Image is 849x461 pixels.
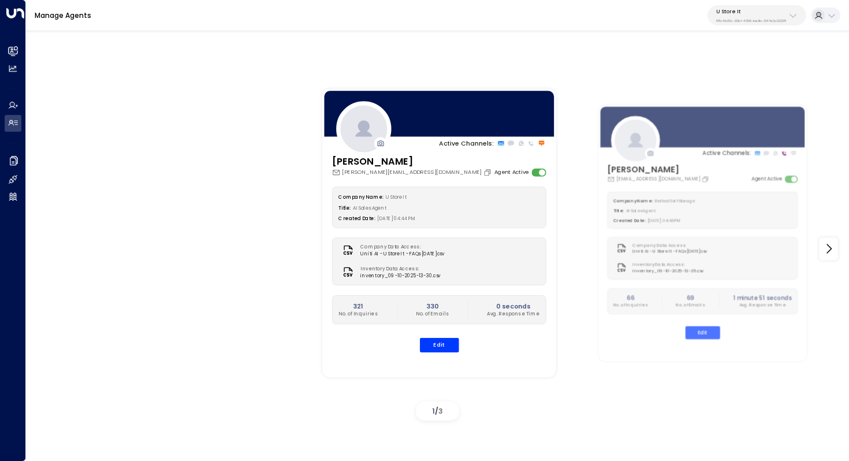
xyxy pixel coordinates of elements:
[439,139,494,148] p: Active Channels:
[487,310,539,317] p: Avg. Response Time
[686,326,720,339] button: Edit
[35,10,91,20] a: Manage Agents
[676,302,705,308] p: No. of Emails
[707,5,806,25] button: U Store It58c4b32c-92b1-4356-be9b-1247e2c02228
[716,8,786,15] p: U Store It
[385,194,407,200] span: U Store It
[432,406,435,416] span: 1
[377,215,416,222] span: [DATE] 04:44 PM
[613,207,624,213] label: Title:
[353,205,387,211] span: AI Sales Agent
[332,154,493,168] h3: [PERSON_NAME]
[487,301,539,310] h2: 0 seconds
[752,175,783,183] label: Agent Active
[608,175,711,183] div: [EMAIL_ADDRESS][DOMAIN_NAME]
[633,242,704,248] label: Company Data Access:
[716,18,786,23] p: 58c4b32c-92b1-4356-be9b-1247e2c02228
[338,194,383,200] label: Company Name:
[416,401,459,421] div: /
[613,302,648,308] p: No. of Inquiries
[338,310,378,317] p: No. of Inquiries
[483,168,494,176] button: Copy
[338,215,375,222] label: Created Date:
[360,251,444,258] span: Uniti AI - U Store It - FAQs [DATE]csv
[633,268,704,274] span: inventory_09-10-2025-13-35.csv
[656,198,695,203] span: Belfast Self Storage
[626,207,656,213] span: AI Sales Agent
[338,205,351,211] label: Title:
[613,293,648,302] h2: 66
[416,301,449,310] h2: 330
[360,265,437,272] label: Inventory Data Access:
[702,175,711,183] button: Copy
[338,301,378,310] h2: 321
[676,293,705,302] h2: 69
[494,168,528,176] label: Agent Active
[613,217,646,223] label: Created Date:
[733,302,792,308] p: Avg. Response Time
[419,338,459,352] button: Edit
[648,217,682,223] span: [DATE] 04:48 PM
[633,248,707,255] span: Uniti AI - U Store It - FAQs [DATE]csv
[360,243,440,250] label: Company Data Access:
[613,198,653,203] label: Company Name:
[633,262,701,268] label: Inventory Data Access:
[733,293,792,302] h2: 1 minute 51 seconds
[332,168,493,176] div: [PERSON_NAME][EMAIL_ADDRESS][DOMAIN_NAME]
[416,310,449,317] p: No. of Emails
[360,272,441,279] span: inventory_09-10-2025-13-30.csv
[608,163,711,176] h3: [PERSON_NAME]
[438,406,443,416] span: 3
[703,149,751,157] p: Active Channels:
